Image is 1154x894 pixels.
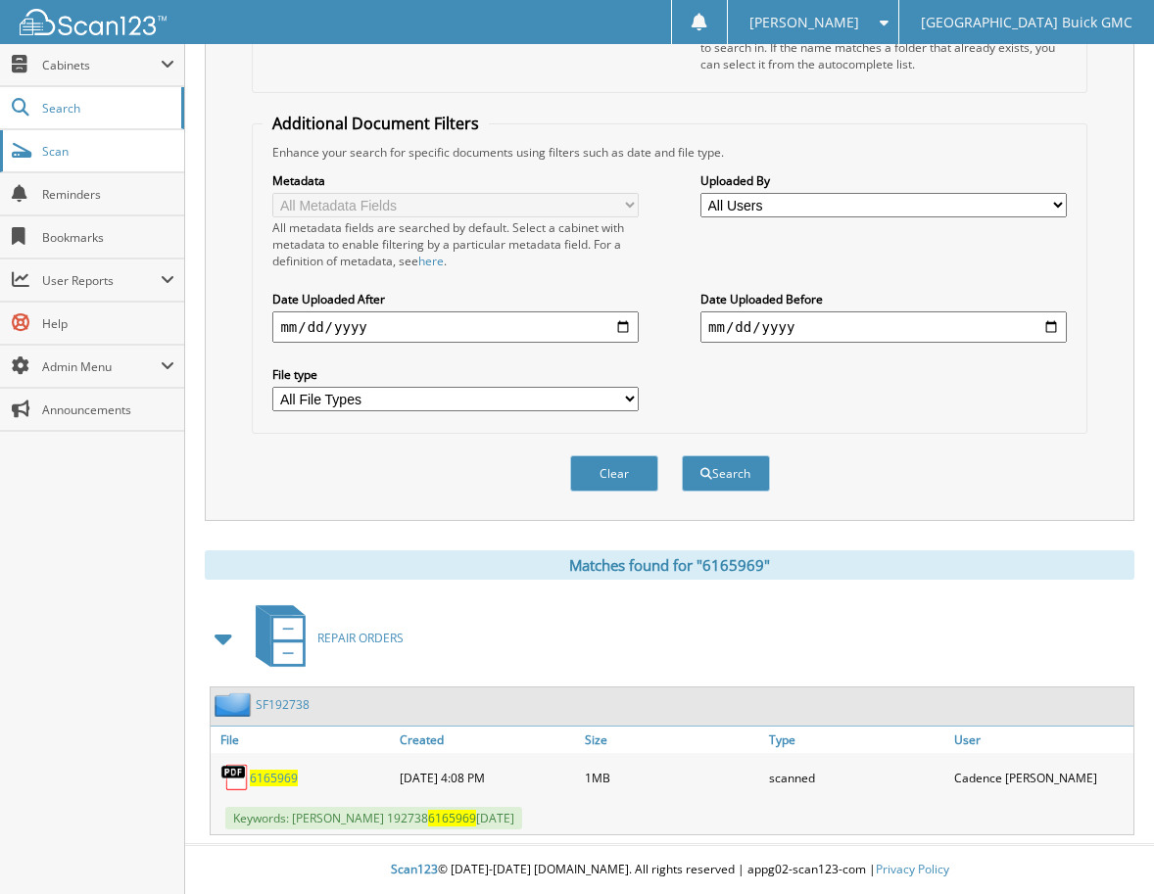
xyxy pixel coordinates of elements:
[395,758,579,797] div: [DATE] 4:08 PM
[42,272,161,289] span: User Reports
[428,810,476,826] span: 6165969
[395,727,579,753] a: Created
[263,113,489,134] legend: Additional Document Filters
[418,253,444,269] a: here
[700,291,1067,307] label: Date Uploaded Before
[215,692,256,717] img: folder2.png
[272,311,639,343] input: start
[205,550,1134,580] div: Matches found for "6165969"
[225,807,522,829] span: Keywords: [PERSON_NAME] 192738 [DATE]
[949,758,1133,797] div: Cadence [PERSON_NAME]
[391,861,438,877] span: Scan123
[876,861,949,877] a: Privacy Policy
[272,172,639,189] label: Metadata
[256,696,310,713] a: SF192738
[700,23,1067,72] div: Select a cabinet and begin typing the name of the folder you want to search in. If the name match...
[42,186,174,203] span: Reminders
[42,315,174,332] span: Help
[42,358,161,375] span: Admin Menu
[42,100,171,117] span: Search
[749,17,859,28] span: [PERSON_NAME]
[263,144,1076,161] div: Enhance your search for specific documents using filters such as date and file type.
[211,727,395,753] a: File
[570,455,658,492] button: Clear
[42,401,174,418] span: Announcements
[764,758,948,797] div: scanned
[250,770,298,786] a: 6165969
[700,172,1067,189] label: Uploaded By
[244,599,404,677] a: REPAIR ORDERS
[272,219,639,269] div: All metadata fields are searched by default. Select a cabinet with metadata to enable filtering b...
[42,57,161,73] span: Cabinets
[1056,800,1154,894] iframe: Chat Widget
[42,143,174,160] span: Scan
[580,727,764,753] a: Size
[42,229,174,246] span: Bookmarks
[700,311,1067,343] input: end
[272,366,639,383] label: File type
[682,455,770,492] button: Search
[949,727,1133,753] a: User
[185,846,1154,894] div: © [DATE]-[DATE] [DOMAIN_NAME]. All rights reserved | appg02-scan123-com |
[317,630,404,646] span: REPAIR ORDERS
[20,9,167,35] img: scan123-logo-white.svg
[580,758,764,797] div: 1MB
[921,17,1132,28] span: [GEOGRAPHIC_DATA] Buick GMC
[764,727,948,753] a: Type
[220,763,250,792] img: PDF.png
[272,291,639,307] label: Date Uploaded After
